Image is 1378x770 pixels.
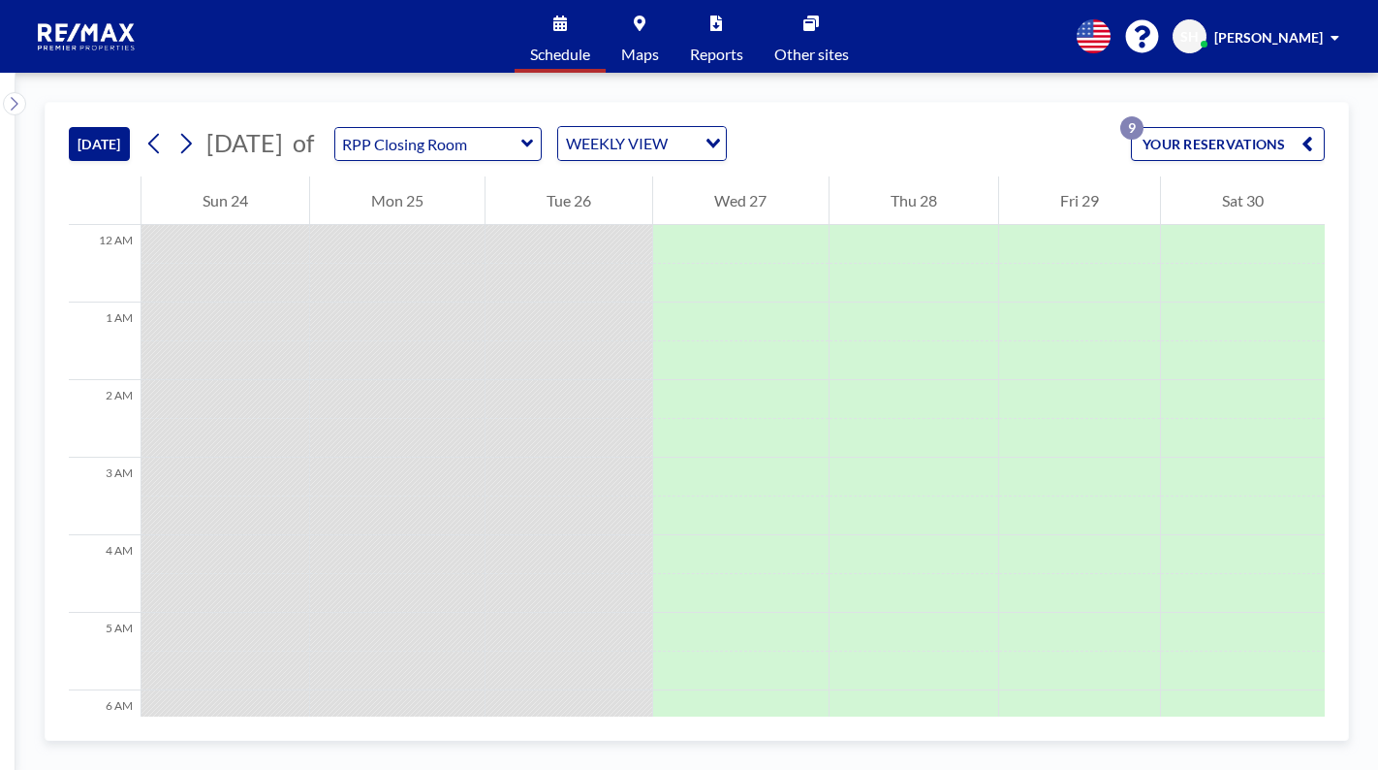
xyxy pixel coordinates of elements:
span: of [293,128,314,158]
div: Sun 24 [141,176,309,225]
button: YOUR RESERVATIONS9 [1131,127,1325,161]
div: 3 AM [69,458,141,535]
span: SH [1180,28,1199,46]
div: 5 AM [69,613,141,690]
p: 9 [1120,116,1143,140]
span: [PERSON_NAME] [1214,29,1323,46]
div: 2 AM [69,380,141,458]
div: Thu 28 [830,176,998,225]
span: Other sites [774,47,849,62]
div: 4 AM [69,535,141,613]
div: Search for option [558,127,726,160]
span: Reports [690,47,743,62]
input: Search for option [673,131,694,156]
input: RPP Closing Room [335,128,521,160]
span: Schedule [530,47,590,62]
div: 1 AM [69,303,141,380]
div: Fri 29 [999,176,1160,225]
div: 6 AM [69,690,141,768]
div: Sat 30 [1161,176,1325,225]
span: [DATE] [206,128,283,157]
div: Mon 25 [310,176,485,225]
div: 12 AM [69,225,141,303]
div: Wed 27 [653,176,828,225]
div: Tue 26 [485,176,652,225]
span: WEEKLY VIEW [562,131,672,156]
button: [DATE] [69,127,130,161]
span: Maps [621,47,659,62]
img: organization-logo [31,17,143,56]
